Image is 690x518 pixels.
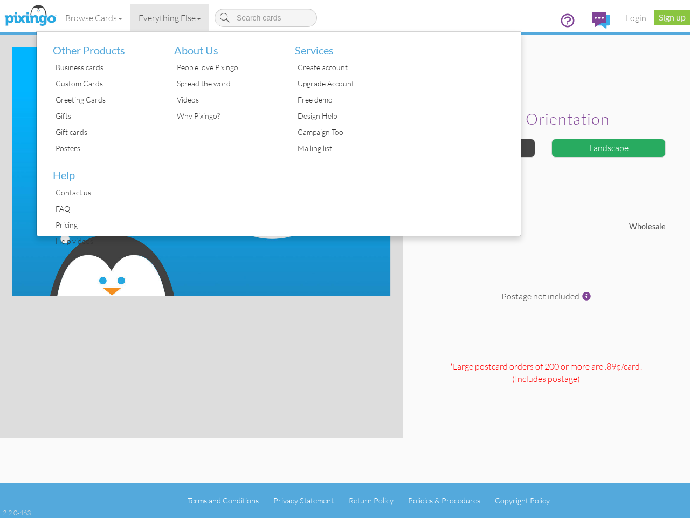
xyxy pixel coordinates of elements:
img: create-your-own-landscape.jpg [12,47,390,296]
div: Custom Cards [53,76,158,92]
a: Policies & Procedures [408,496,480,505]
li: Other Products [45,32,158,60]
li: About Us [166,32,279,60]
div: Gifts [53,108,158,124]
div: Help videos [53,233,158,249]
div: Landscape [551,139,666,158]
div: Why Pixingo? [174,108,279,124]
div: Videos [174,92,279,108]
a: Privacy Statement [273,496,334,505]
div: Gift cards [53,124,158,140]
h2: Select orientation [424,111,663,128]
div: Wholesale [546,221,674,233]
div: Upgrade Account [295,76,400,92]
div: Mailing list [295,140,400,156]
div: Create account [295,59,400,76]
a: Sign up [654,10,690,25]
div: Greeting Cards [53,92,158,108]
input: Search cards [215,9,317,27]
a: Return Policy [349,496,394,505]
a: Everything Else [130,4,209,31]
a: Login [618,4,654,31]
div: Posters [53,140,158,156]
div: Spread the word [174,76,279,92]
a: Browse Cards [57,4,130,31]
li: Services [287,32,400,60]
img: comments.svg [592,12,610,29]
div: Pricing [53,217,158,233]
div: People love Pixingo [174,59,279,76]
img: pixingo logo [2,3,59,30]
li: Help [45,156,158,185]
a: Copyright Policy [495,496,550,505]
div: Free demo [295,92,400,108]
div: Campaign Tool [295,124,400,140]
div: Business cards [53,59,158,76]
div: *Large postcard orders of 200 or more are .89¢/card! (Includes postage ) [411,360,682,438]
div: 2.2.0-463 [3,508,31,517]
div: Contact us [53,185,158,201]
div: Postage not included [411,290,682,355]
a: Terms and Conditions [188,496,259,505]
div: FAQ [53,201,158,217]
div: Design Help [295,108,400,124]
